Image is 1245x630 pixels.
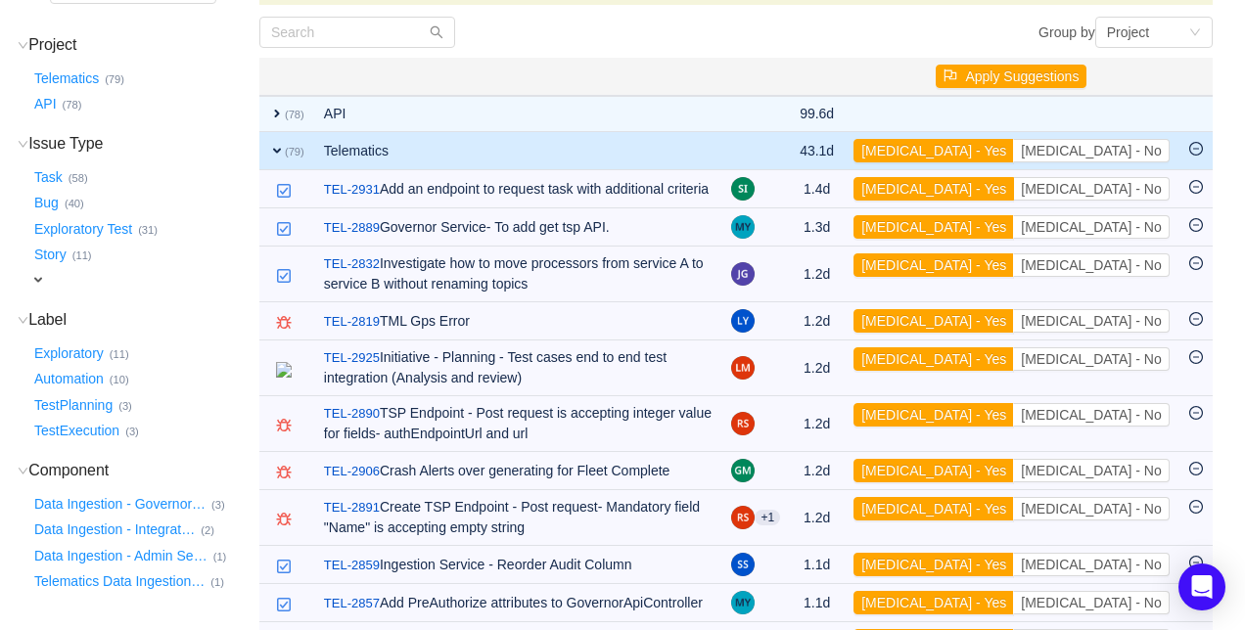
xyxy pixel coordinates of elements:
[1107,18,1150,47] div: Project
[790,584,844,622] td: 1.1d
[72,249,92,261] small: (11)
[1189,500,1203,514] i: icon: minus-circle
[30,364,110,395] button: Automation
[790,247,844,302] td: 1.2d
[1013,553,1169,576] button: [MEDICAL_DATA] - No
[314,132,722,170] td: Telematics
[18,139,28,150] i: icon: down
[731,309,755,333] img: LY
[1189,312,1203,326] i: icon: minus-circle
[65,198,84,209] small: (40)
[936,65,1086,88] button: icon: flagApply Suggestions
[853,403,1014,427] button: [MEDICAL_DATA] - Yes
[755,510,780,525] aui-badge: +1
[790,170,844,208] td: 1.4d
[1189,180,1203,194] i: icon: minus-circle
[1189,350,1203,364] i: icon: minus-circle
[30,161,69,193] button: Task
[1189,556,1203,569] i: icon: minus-circle
[1189,26,1201,40] i: icon: down
[285,109,304,120] small: (78)
[30,188,65,219] button: Bug
[1013,497,1169,520] button: [MEDICAL_DATA] - No
[1013,177,1169,201] button: [MEDICAL_DATA] - No
[1189,142,1203,156] i: icon: minus-circle
[790,96,844,132] td: 99.6d
[853,253,1014,277] button: [MEDICAL_DATA] - Yes
[1189,462,1203,475] i: icon: minus-circle
[1189,406,1203,420] i: icon: minus-circle
[30,134,257,154] h3: Issue Type
[259,17,455,48] input: Search
[853,497,1014,520] button: [MEDICAL_DATA] - Yes
[790,208,844,247] td: 1.3d
[30,389,118,421] button: TestPlanning
[324,254,380,274] a: TEL-2832
[276,221,292,237] img: 10618
[30,416,125,447] button: TestExecution
[1189,256,1203,270] i: icon: minus-circle
[1013,591,1169,614] button: [MEDICAL_DATA] - No
[790,490,844,546] td: 1.2d
[314,208,722,247] td: Governor Service- To add get tsp API.
[276,512,292,527] img: 10603
[314,490,722,546] td: Create TSP Endpoint - Post request- Mandatory field "Name" is accepting empty string
[853,215,1014,239] button: [MEDICAL_DATA] - Yes
[790,132,844,170] td: 43.1d
[853,177,1014,201] button: [MEDICAL_DATA] - Yes
[731,215,755,239] img: MY
[853,459,1014,482] button: [MEDICAL_DATA] - Yes
[285,146,304,157] small: (79)
[1178,563,1225,610] div: Open Intercom Messenger
[276,183,292,199] img: 10618
[63,99,82,111] small: (78)
[30,566,210,598] button: Telematics Data Ingestion…
[30,488,211,519] button: Data Ingestion - Governor…
[324,462,380,481] a: TEL-2906
[30,515,201,546] button: Data Ingestion - Integrat…
[324,312,380,332] a: TEL-2819
[30,461,257,480] h3: Component
[30,89,63,120] button: API
[324,556,380,575] a: TEL-2859
[269,106,285,121] span: expand
[314,340,722,396] td: Initiative - Planning - Test cases end to end test integration (Analysis and review)
[1189,218,1203,232] i: icon: minus-circle
[30,310,257,330] h3: Label
[276,559,292,574] img: 10618
[430,25,443,39] i: icon: search
[324,594,380,613] a: TEL-2857
[731,356,755,380] img: LM
[314,396,722,452] td: TSP Endpoint - Post request is accepting integer value for fields- authEndpointUrl and url
[213,551,227,562] small: (1)
[30,272,46,288] span: expand
[731,506,755,529] img: RS
[211,499,225,511] small: (3)
[18,466,28,476] i: icon: down
[324,218,380,238] a: TEL-2889
[314,584,722,622] td: Add PreAuthorize attributes to GovernorApiController
[731,591,755,614] img: MY
[30,240,72,271] button: Story
[324,348,380,368] a: TEL-2925
[314,96,722,132] td: API
[731,459,755,482] img: GM
[731,177,755,201] img: SI
[1013,403,1169,427] button: [MEDICAL_DATA] - No
[853,553,1014,576] button: [MEDICAL_DATA] - Yes
[853,347,1014,371] button: [MEDICAL_DATA] - Yes
[1013,309,1169,333] button: [MEDICAL_DATA] - No
[30,35,257,55] h3: Project
[324,404,380,424] a: TEL-2890
[276,418,292,433] img: 10603
[18,315,28,326] i: icon: down
[324,498,380,517] a: TEL-2891
[1013,459,1169,482] button: [MEDICAL_DATA] - No
[853,591,1014,614] button: [MEDICAL_DATA] - Yes
[790,546,844,584] td: 1.1d
[1013,347,1169,371] button: [MEDICAL_DATA] - No
[736,17,1213,48] div: Group by
[30,540,213,571] button: Data Ingestion - Admin Se…
[790,396,844,452] td: 1.2d
[790,452,844,490] td: 1.2d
